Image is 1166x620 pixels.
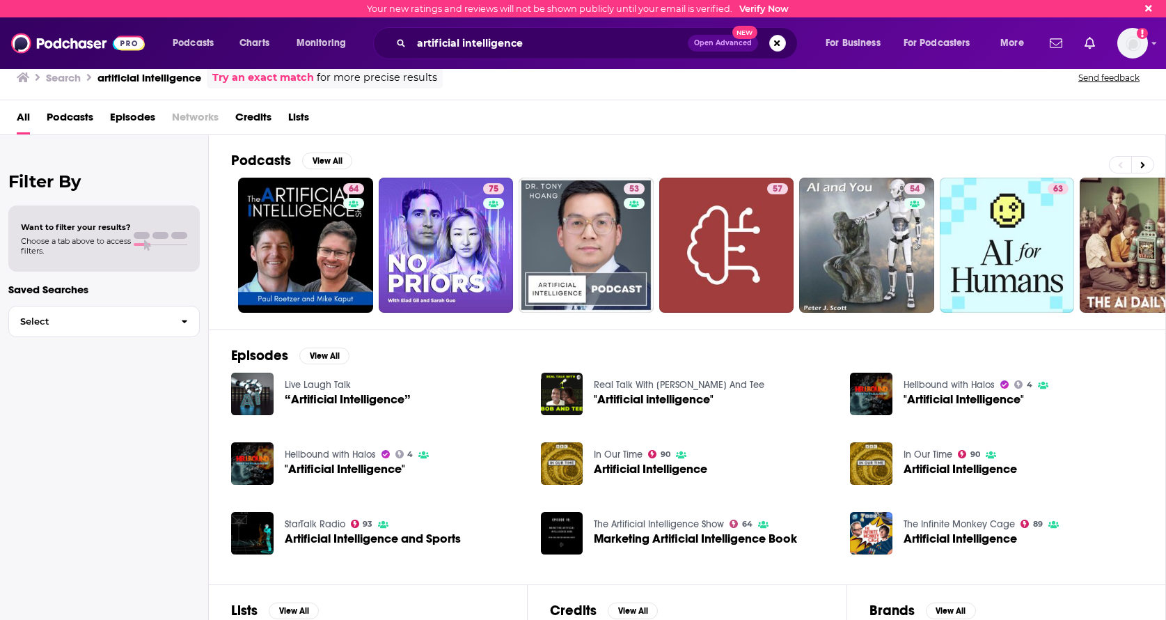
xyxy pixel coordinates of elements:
span: Open Advanced [694,40,752,47]
span: Podcasts [173,33,214,53]
button: open menu [991,32,1041,54]
img: "Artificial Intelligence" [850,373,892,415]
a: 63 [940,178,1075,313]
button: Send feedback [1074,72,1144,84]
a: 57 [767,183,788,194]
a: Artificial Intelligence [904,533,1017,545]
div: Search podcasts, credits, & more... [386,27,811,59]
button: Show profile menu [1117,28,1148,59]
a: BrandsView All [869,602,976,619]
span: 89 [1033,521,1043,527]
a: Try an exact match [212,70,314,86]
span: 64 [349,183,359,196]
span: Marketing Artificial Intelligence Book [594,533,797,545]
a: PodcastsView All [231,152,352,169]
img: Podchaser - Follow, Share and Rate Podcasts [11,30,145,56]
a: Show notifications dropdown [1044,31,1068,55]
h2: Brands [869,602,915,619]
img: Artificial Intelligence and Sports [231,512,274,555]
a: 75 [483,183,504,194]
img: Artificial Intelligence [850,442,892,485]
img: Marketing Artificial Intelligence Book [541,512,583,555]
div: Your new ratings and reviews will not be shown publicly until your email is verified. [367,3,789,14]
a: "Artificial Intelligence" [285,463,405,475]
span: "Artificial Intelligence" [904,394,1024,405]
a: Episodes [110,106,155,134]
input: Search podcasts, credits, & more... [411,32,688,54]
span: Choose a tab above to access filters. [21,236,131,256]
h2: Podcasts [231,152,291,169]
svg: Email not verified [1137,28,1148,39]
a: 89 [1021,520,1043,528]
span: Select [9,317,170,326]
a: 90 [648,450,670,458]
span: Monitoring [297,33,346,53]
span: Logged in as Richard12080 [1117,28,1148,59]
img: "Artificial Intelligence" [231,442,274,485]
a: 63 [1048,183,1069,194]
span: Lists [288,106,309,134]
button: View All [302,153,352,169]
span: 53 [629,183,639,196]
span: More [1000,33,1024,53]
span: Want to filter your results? [21,222,131,232]
button: View All [269,603,319,619]
img: User Profile [1117,28,1148,59]
button: Select [8,306,200,337]
span: for more precise results [317,70,437,86]
img: Artificial Intelligence [850,512,892,555]
a: “Artificial Intelligence” [285,394,411,405]
p: Saved Searches [8,283,200,296]
span: Networks [172,106,219,134]
span: 90 [661,451,670,458]
span: For Business [826,33,881,53]
span: Artificial Intelligence and Sports [285,533,461,545]
button: Open AdvancedNew [688,35,758,52]
button: View All [299,348,349,364]
h2: Lists [231,602,258,619]
span: 64 [742,521,753,527]
a: 75 [379,178,514,313]
span: Credits [235,106,271,134]
a: StarTalk Radio [285,518,345,530]
img: “Artificial Intelligence” [231,373,274,415]
a: 53 [624,183,645,194]
span: 93 [363,521,372,527]
span: 4 [1027,382,1032,388]
a: EpisodesView All [231,347,349,364]
span: 4 [407,451,413,458]
a: Artificial Intelligence [904,463,1017,475]
h2: Episodes [231,347,288,364]
button: open menu [816,32,898,54]
span: Charts [239,33,269,53]
h2: Filter By [8,171,200,192]
a: CreditsView All [550,602,658,619]
span: Podcasts [47,106,93,134]
a: 54 [904,183,925,194]
img: "Artificial intelligence" [541,373,583,415]
a: Artificial Intelligence [594,463,707,475]
span: 63 [1053,183,1063,196]
a: Hellbound with Halos [285,449,376,460]
a: The Artificial Intelligence Show [594,518,724,530]
span: For Podcasters [904,33,970,53]
a: "Artificial intelligence" [594,394,714,405]
span: 90 [970,451,980,458]
a: Hellbound with Halos [904,379,995,391]
a: In Our Time [594,449,643,460]
a: Charts [230,32,278,54]
a: Real Talk With Bob And Tee [594,379,764,391]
